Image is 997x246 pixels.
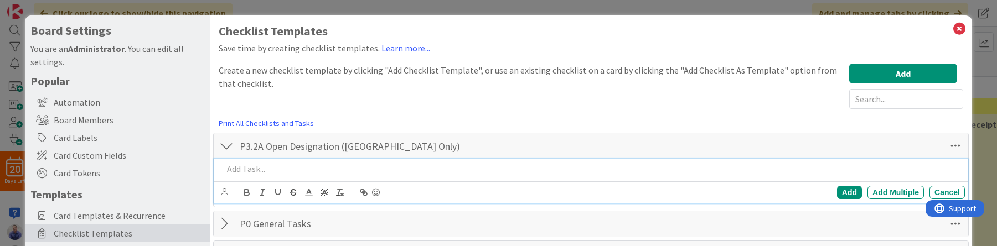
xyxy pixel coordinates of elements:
[25,111,210,129] div: Board Members
[30,42,204,69] div: You are an . You can edit all settings.
[929,186,965,199] div: Cancel
[867,186,924,199] div: Add Multiple
[219,41,430,55] div: Save time by creating checklist templates.
[236,136,485,156] input: Add Checklist...
[54,149,204,162] span: Card Custom Fields
[54,227,204,240] span: Checklist Templates
[54,209,204,222] span: Card Templates & Recurrence
[236,214,485,234] input: Add Checklist...
[30,187,204,201] h5: Templates
[849,89,963,109] input: Search...
[381,43,430,54] a: Learn more...
[837,186,862,199] div: Add
[30,24,204,38] h4: Board Settings
[219,64,844,109] div: Create a new checklist template by clicking "Add Checklist Template", or use an existing checklis...
[23,2,50,15] span: Support
[30,74,204,88] h5: Popular
[219,118,314,129] a: Print All Checklists and Tasks
[219,24,963,38] h1: Checklist Templates
[25,129,210,146] div: Card Labels
[25,93,210,111] div: Automation
[849,64,957,83] button: Add
[54,166,204,180] span: Card Tokens
[68,43,125,54] b: Administrator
